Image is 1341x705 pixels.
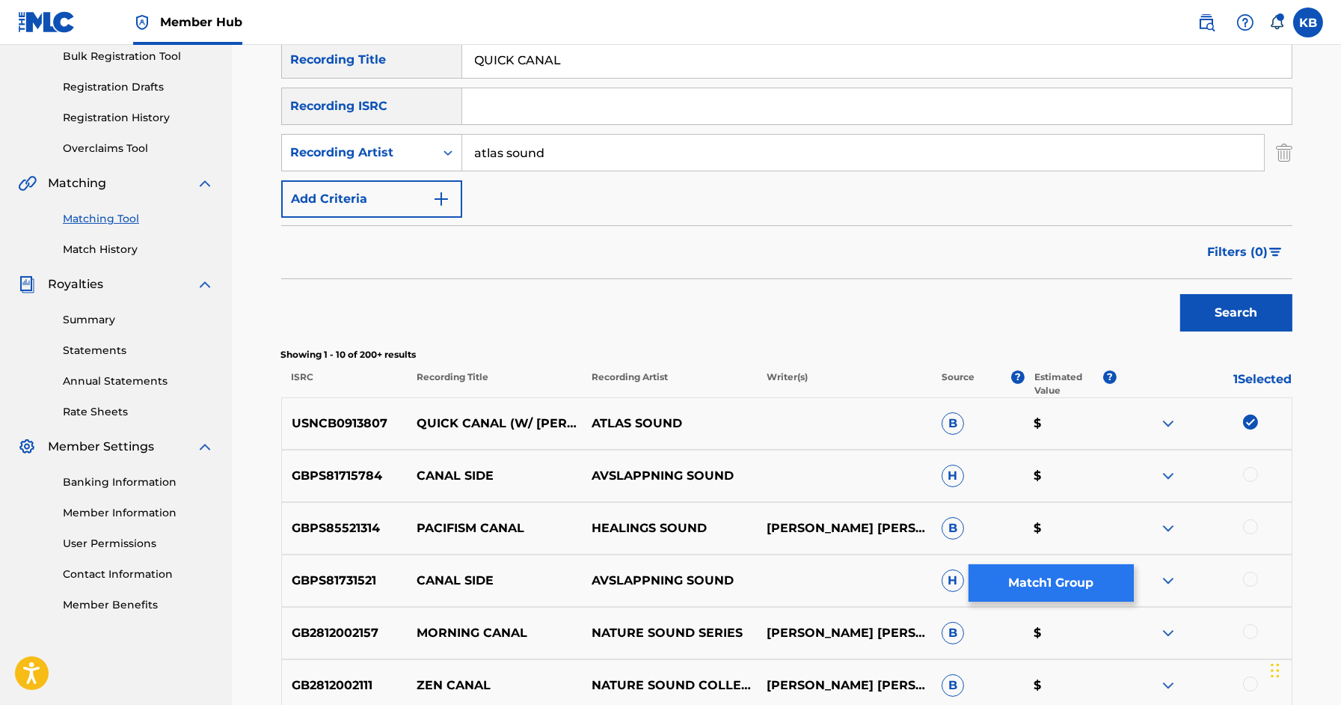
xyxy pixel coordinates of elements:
[63,242,214,257] a: Match History
[582,519,757,537] p: HEALINGS SOUND
[282,624,408,642] p: GB2812002157
[432,190,450,208] img: 9d2ae6d4665cec9f34b9.svg
[942,370,975,397] p: Source
[282,519,408,537] p: GBPS85521314
[1159,415,1177,433] img: expand
[407,624,582,642] p: MORNING CANAL
[942,570,964,592] span: H
[1197,13,1215,31] img: search
[1024,415,1117,433] p: $
[1180,294,1292,332] button: Search
[942,622,964,644] span: B
[1159,677,1177,695] img: expand
[63,211,214,227] a: Matching Tool
[1024,677,1117,695] p: $
[969,564,1134,602] button: Match1 Group
[63,312,214,328] a: Summary
[282,415,408,433] p: USNCB0913807
[63,536,214,552] a: User Permissions
[1293,7,1323,37] div: User Menu
[582,415,757,433] p: ATLAS SOUND
[63,141,214,156] a: Overclaims Tool
[1159,519,1177,537] img: expand
[1230,7,1260,37] div: Help
[18,275,36,293] img: Royalties
[1024,467,1117,485] p: $
[1159,624,1177,642] img: expand
[582,572,757,590] p: AVSLAPPNING SOUND
[160,13,242,31] span: Member Hub
[63,110,214,126] a: Registration History
[196,275,214,293] img: expand
[48,275,103,293] span: Royalties
[582,467,757,485] p: AVSLAPPNING SOUND
[942,412,964,435] span: B
[942,465,964,487] span: H
[1024,624,1117,642] p: $
[407,519,582,537] p: PACIFISM CANAL
[1236,13,1254,31] img: help
[1117,370,1292,397] p: 1 Selected
[1269,248,1282,257] img: filter
[757,370,932,397] p: Writer(s)
[63,79,214,95] a: Registration Drafts
[757,519,932,537] p: [PERSON_NAME] [PERSON_NAME]
[63,49,214,64] a: Bulk Registration Tool
[1191,7,1221,37] a: Public Search
[48,438,154,456] span: Member Settings
[281,370,407,397] p: ISRC
[282,467,408,485] p: GBPS81715784
[582,370,757,397] p: Recording Artist
[582,677,757,695] p: NATURE SOUND COLLECTION
[133,13,151,31] img: Top Rightsholder
[406,370,581,397] p: Recording Title
[582,624,757,642] p: NATURE SOUND SERIES
[1159,467,1177,485] img: expand
[942,674,964,697] span: B
[1243,415,1258,430] img: deselect
[1103,370,1117,384] span: ?
[291,144,426,162] div: Recording Artist
[1034,370,1103,397] p: Estimated Value
[18,174,37,192] img: Matching
[281,180,462,218] button: Add Criteria
[63,597,214,613] a: Member Benefits
[48,174,106,192] span: Matching
[942,517,964,540] span: B
[18,438,36,456] img: Member Settings
[1269,15,1284,30] div: Notifications
[407,677,582,695] p: ZEN CANAL
[63,404,214,420] a: Rate Sheets
[63,474,214,490] a: Banking Information
[196,438,214,456] img: expand
[281,348,1292,361] p: Showing 1 - 10 of 200+ results
[1208,243,1268,261] span: Filters ( 0 )
[281,41,1292,339] form: Search Form
[407,415,582,433] p: QUICK CANAL (W/ [PERSON_NAME]) [FEAT. [PERSON_NAME]]
[757,624,932,642] p: [PERSON_NAME] [PERSON_NAME]
[1266,633,1341,705] iframe: Chat Widget
[1159,572,1177,590] img: expand
[63,343,214,358] a: Statements
[1271,648,1280,693] div: Drag
[757,677,932,695] p: [PERSON_NAME] [PERSON_NAME]
[1276,134,1292,171] img: Delete Criterion
[18,11,76,33] img: MLC Logo
[407,572,582,590] p: CANAL SIDE
[1024,519,1117,537] p: $
[63,505,214,521] a: Member Information
[407,467,582,485] p: CANAL SIDE
[196,174,214,192] img: expand
[1011,370,1025,384] span: ?
[63,567,214,582] a: Contact Information
[282,677,408,695] p: GB2812002111
[63,373,214,389] a: Annual Statements
[282,572,408,590] p: GBPS81731521
[1199,234,1292,271] button: Filters (0)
